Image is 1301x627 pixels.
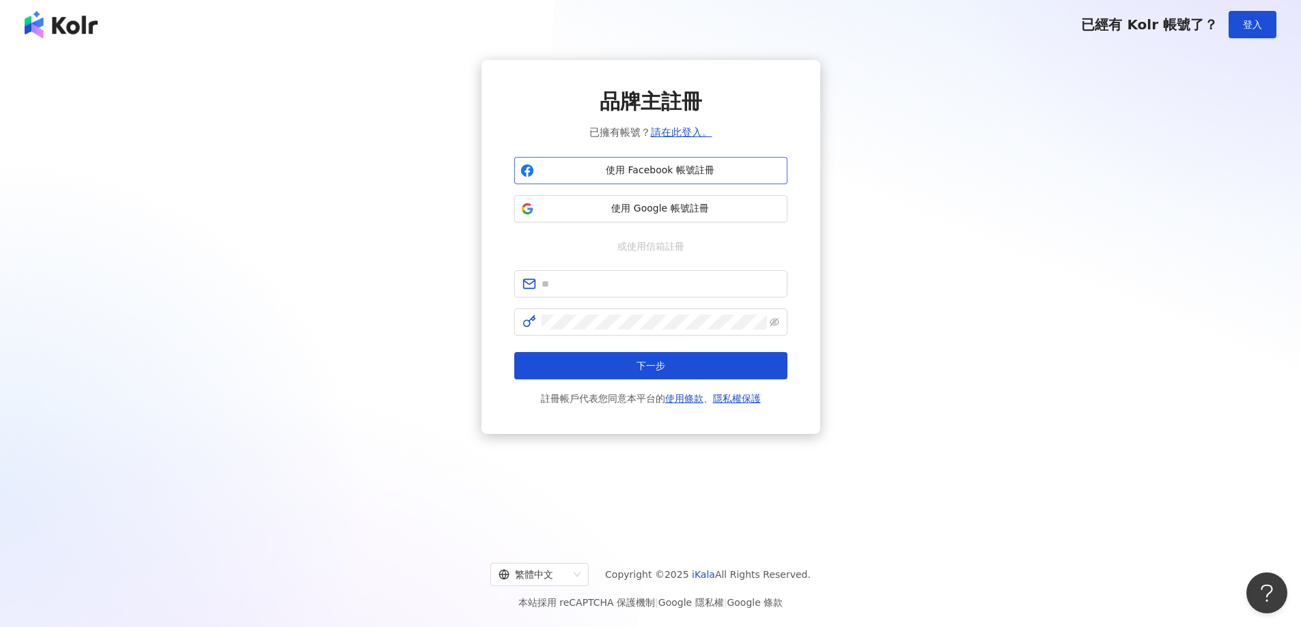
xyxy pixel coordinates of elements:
[713,393,761,404] a: 隱私權保護
[518,594,783,611] span: 本站採用 reCAPTCHA 保護機制
[600,87,702,116] span: 品牌主註冊
[727,597,783,608] a: Google 條款
[1229,11,1276,38] button: 登入
[658,597,724,608] a: Google 隱私權
[651,126,712,138] a: 請在此登入。
[499,564,568,585] div: 繁體中文
[605,566,811,583] span: Copyright © 2025 All Rights Reserved.
[540,164,781,177] span: 使用 Facebook 帳號註冊
[692,569,715,580] a: iKala
[770,317,779,327] span: eye-invisible
[655,597,658,608] span: |
[1246,572,1287,613] iframe: Help Scout Beacon - Open
[724,597,727,608] span: |
[25,11,98,38] img: logo
[541,390,761,407] span: 註冊帳戶代表您同意本平台的 、
[514,352,787,379] button: 下一步
[589,124,712,141] span: 已擁有帳號？
[514,195,787,222] button: 使用 Google 帳號註冊
[665,393,703,404] a: 使用條款
[514,157,787,184] button: 使用 Facebook 帳號註冊
[608,239,694,254] span: 或使用信箱註冊
[1243,19,1262,30] span: 登入
[1081,16,1218,33] span: 已經有 Kolr 帳號了？
[540,202,781,216] span: 使用 Google 帳號註冊
[636,360,665,371] span: 下一步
